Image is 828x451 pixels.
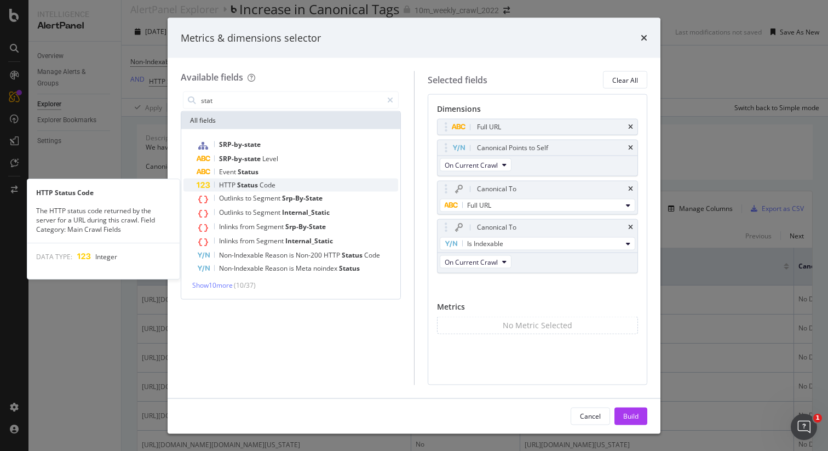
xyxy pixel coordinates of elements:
[571,407,610,425] button: Cancel
[18,18,26,26] img: logo_orange.svg
[285,236,333,246] span: Internal_Static
[32,64,41,72] img: tab_domain_overview_orange.svg
[628,224,633,231] div: times
[219,250,265,260] span: Non-Indexable
[282,208,330,217] span: Internal_Static
[467,201,491,210] span: Full URL
[168,18,660,433] div: modal
[181,71,243,83] div: Available fields
[813,414,822,423] span: 1
[437,301,639,317] div: Metrics
[31,18,54,26] div: v 4.0.25
[181,112,400,129] div: All fields
[437,104,639,119] div: Dimensions
[192,281,233,290] span: Show 10 more
[313,264,339,273] span: noindex
[260,180,275,190] span: Code
[262,154,278,163] span: Level
[628,145,633,151] div: times
[445,160,498,169] span: On Current Crawl
[27,206,180,234] div: The HTTP status code returned by the server for a URL during this crawl. Field Category: Main Cra...
[612,75,638,84] div: Clear All
[256,222,285,231] span: Segment
[219,193,245,203] span: Outlinks
[428,73,487,86] div: Selected fields
[245,193,253,203] span: to
[253,208,282,217] span: Segment
[181,31,321,45] div: Metrics & dimensions selector
[440,199,636,212] button: Full URL
[219,167,238,176] span: Event
[44,65,98,72] div: Domain Overview
[240,236,256,246] span: from
[477,142,548,153] div: Canonical Points to Self
[628,124,633,130] div: times
[289,264,296,273] span: is
[289,250,296,260] span: is
[237,180,260,190] span: Status
[324,250,342,260] span: HTTP
[791,414,817,440] iframe: Intercom live chat
[219,140,261,149] span: SRP-by-state
[614,407,647,425] button: Build
[285,222,326,231] span: Srp-By-State
[28,28,120,37] div: Domain: [DOMAIN_NAME]
[265,264,289,273] span: Reason
[245,208,253,217] span: to
[339,264,360,273] span: Status
[342,250,364,260] span: Status
[467,239,503,248] span: Is Indexable
[219,264,265,273] span: Non-Indexable
[265,250,289,260] span: Reason
[641,31,647,45] div: times
[477,184,516,195] div: Canonical To
[440,158,511,172] button: On Current Crawl
[437,181,639,215] div: Canonical TotimesFull URL
[364,250,380,260] span: Code
[200,92,382,109] input: Search by field name
[219,236,240,246] span: Inlinks
[437,140,639,176] div: Canonical Points to SelftimesOn Current Crawl
[219,180,237,190] span: HTTP
[296,250,324,260] span: Non-200
[445,257,498,266] span: On Current Crawl
[234,281,256,290] span: ( 10 / 37 )
[282,193,323,203] span: Srp-By-State
[256,236,285,246] span: Segment
[623,411,639,420] div: Build
[111,64,119,72] img: tab_keywords_by_traffic_grey.svg
[477,122,501,133] div: Full URL
[253,193,282,203] span: Segment
[219,222,240,231] span: Inlinks
[437,119,639,135] div: Full URLtimes
[440,255,511,269] button: On Current Crawl
[123,65,181,72] div: Keywords by Traffic
[437,219,639,273] div: Canonical TotimesIs IndexableOn Current Crawl
[603,71,647,89] button: Clear All
[628,186,633,192] div: times
[477,222,516,233] div: Canonical To
[503,320,572,331] div: No Metric Selected
[296,264,313,273] span: Meta
[18,28,26,37] img: website_grey.svg
[27,188,180,197] div: HTTP Status Code
[219,154,262,163] span: SRP-by-state
[238,167,258,176] span: Status
[219,208,245,217] span: Outlinks
[580,411,601,420] div: Cancel
[240,222,256,231] span: from
[440,237,636,250] button: Is Indexable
